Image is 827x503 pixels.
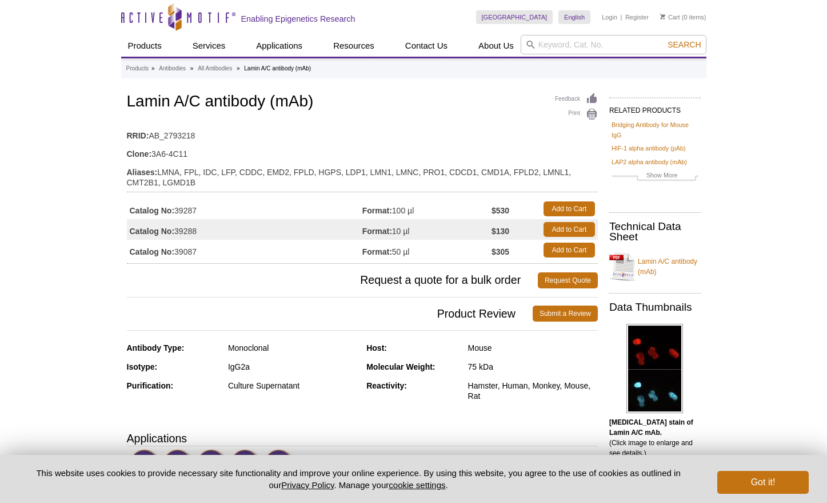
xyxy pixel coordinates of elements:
[18,467,698,491] p: This website uses cookies to provide necessary site functionality and improve your online experie...
[621,10,622,24] li: |
[533,306,598,322] a: Submit a Review
[544,201,595,216] a: Add to Cart
[362,240,492,260] td: 50 µl
[127,430,598,447] h3: Applications
[126,64,149,74] a: Products
[612,120,698,140] a: Bridging Antibody for Mouse IgG
[362,247,392,257] strong: Format:
[609,418,693,437] b: [MEDICAL_DATA] stain of Lamin A/C mAb.
[492,226,509,236] strong: $130
[366,362,435,371] strong: Molecular Weight:
[198,64,232,74] a: All Antibodies
[717,471,809,494] button: Got it!
[609,417,701,458] p: (Click image to enlarge and see details.)
[127,130,149,141] strong: RRID:
[130,449,161,481] img: ChIP Validated
[228,362,358,372] div: IgG2a
[366,381,407,390] strong: Reactivity:
[230,449,262,481] img: Immunofluorescence Validated
[130,247,175,257] strong: Catalog No:
[130,205,175,216] strong: Catalog No:
[362,199,492,219] td: 100 µl
[127,240,362,260] td: 39087
[609,221,701,242] h2: Technical Data Sheet
[186,35,233,57] a: Services
[159,64,186,74] a: Antibodies
[362,219,492,240] td: 10 µl
[127,343,185,353] strong: Antibody Type:
[538,272,598,288] a: Request Quote
[190,65,194,72] li: »
[228,381,358,391] div: Culture Supernatant
[492,247,509,257] strong: $305
[326,35,381,57] a: Resources
[468,381,598,401] div: Hamster, Human, Monkey, Mouse, Rat
[130,226,175,236] strong: Catalog No:
[660,10,706,24] li: (0 items)
[398,35,454,57] a: Contact Us
[664,39,704,50] button: Search
[362,226,392,236] strong: Format:
[612,157,687,167] a: LAP2 alpha antibody (mAb)
[281,480,334,490] a: Privacy Policy
[612,170,698,183] a: Show More
[612,143,686,153] a: HIF-1 alpha antibody (pAb)
[544,243,595,258] a: Add to Cart
[127,124,598,142] td: AB_2793218
[555,93,598,105] a: Feedback
[127,306,533,322] span: Product Review
[521,35,706,54] input: Keyword, Cat. No.
[237,65,240,72] li: »
[668,40,701,49] span: Search
[241,14,355,24] h2: Enabling Epigenetics Research
[558,10,590,24] a: English
[660,13,680,21] a: Cart
[625,13,649,21] a: Register
[127,142,598,160] td: 3A6-4C11
[127,362,158,371] strong: Isotype:
[389,480,445,490] button: cookie settings
[244,65,311,72] li: Lamin A/C antibody (mAb)
[492,205,509,216] strong: $530
[127,199,362,219] td: 39287
[468,343,598,353] div: Mouse
[555,108,598,121] a: Print
[197,449,228,481] img: Immunoprecipitation Validated
[468,362,598,372] div: 75 kDa
[264,449,295,481] img: Immunocytochemistry Validated
[163,449,194,481] img: Western Blot Validated
[609,302,701,312] h2: Data Thumbnails
[121,35,169,57] a: Products
[366,343,387,353] strong: Host:
[127,160,598,189] td: LMNA, FPL, IDC, LFP, CDDC, EMD2, FPLD, HGPS, LDP1, LMN1, LMNC, PRO1, CDCD1, CMD1A, FPLD2, LMNL1, ...
[127,93,598,112] h1: Lamin A/C antibody (mAb)
[127,219,362,240] td: 39288
[151,65,155,72] li: »
[127,149,152,159] strong: Clone:
[249,35,309,57] a: Applications
[127,272,538,288] span: Request a quote for a bulk order
[602,13,617,21] a: Login
[228,343,358,353] div: Monoclonal
[609,249,701,284] a: Lamin A/C antibody (mAb)
[660,14,665,19] img: Your Cart
[472,35,521,57] a: About Us
[476,10,553,24] a: [GEOGRAPHIC_DATA]
[362,205,392,216] strong: Format:
[127,381,174,390] strong: Purification:
[544,222,595,237] a: Add to Cart
[127,167,158,177] strong: Aliases:
[609,97,701,118] h2: RELATED PRODUCTS
[626,324,683,413] img: Lamin A/C antibody (mAb) tested by immunofluorescence.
